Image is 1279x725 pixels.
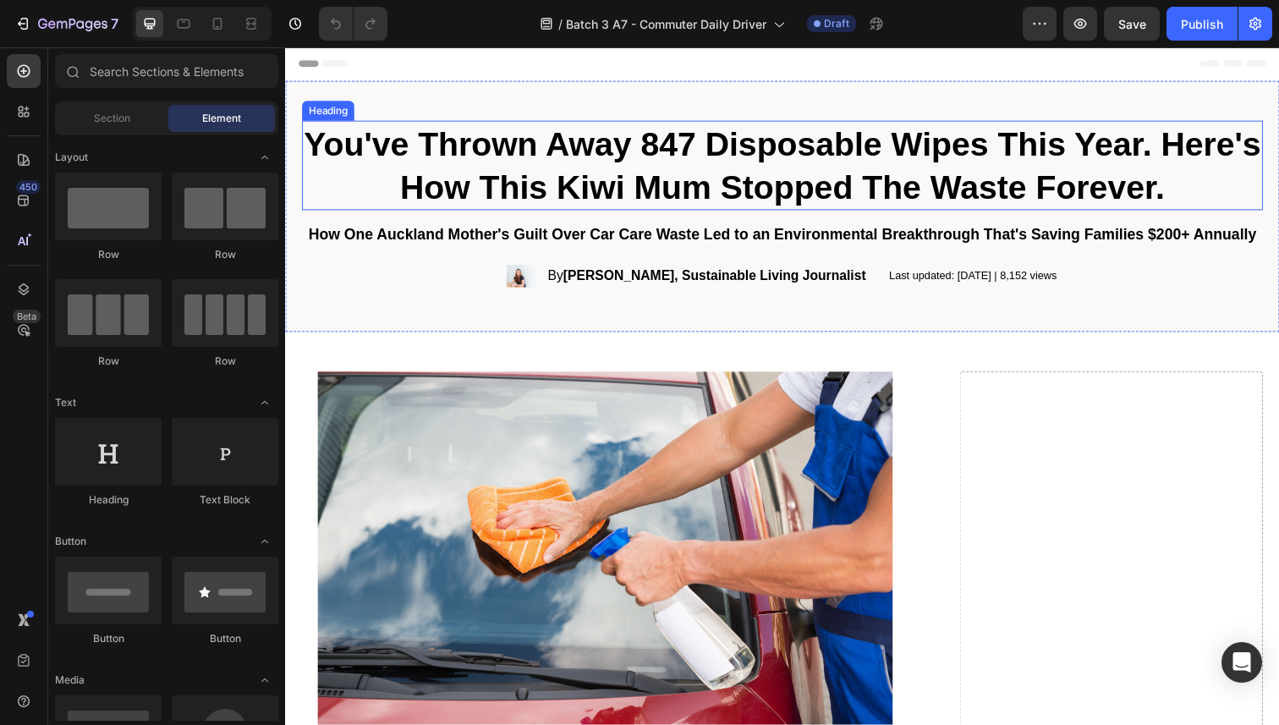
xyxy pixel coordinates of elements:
div: Heading [55,492,162,508]
span: Media [55,673,85,688]
span: Batch 3 A7 - Commuter Daily Driver [566,15,766,33]
div: Button [55,631,162,646]
div: Row [172,247,278,262]
strong: You've Thrown Away 847 Disposable Wipes This Year. Here's How This Kiwi Mum Stopped The Waste For... [19,80,996,162]
div: Button [172,631,278,646]
button: 7 [7,7,126,41]
strong: [PERSON_NAME], Sustainable Living Journalist [283,226,592,240]
div: Publish [1181,15,1223,33]
span: Draft [824,16,849,31]
div: Row [55,354,162,369]
p: 7 [111,14,118,34]
span: Element [202,111,241,126]
span: / [558,15,563,33]
div: Row [172,354,278,369]
img: gempages_573234361747374854-deca53e6-327d-4620-b8c9-cc84de4dff90.jpg [226,217,260,250]
p: By [268,225,593,243]
div: Beta [13,310,41,323]
span: Save [1118,17,1146,31]
img: gempages_573234361747374854-37cda2aa-9c03-4bae-8d50-7ed76cc4644e.jpg [17,332,636,724]
div: Text Block [172,492,278,508]
div: Row [55,247,162,262]
span: Section [94,111,130,126]
button: Publish [1166,7,1238,41]
div: Open Intercom Messenger [1221,642,1262,683]
div: 450 [16,180,41,194]
p: How One Auckland Mother's Guilt Over Car Care Waste Led to an Environmental Breakthrough That's S... [19,182,996,201]
span: Toggle open [251,389,278,416]
button: Save [1104,7,1160,41]
span: Layout [55,150,88,165]
p: Last updated: [DATE] | 8,152 views [617,227,788,241]
div: Undo/Redo [319,7,387,41]
input: Search Sections & Elements [55,54,278,88]
div: Heading [20,58,67,73]
span: Toggle open [251,144,278,171]
span: Toggle open [251,667,278,694]
span: Text [55,395,76,410]
span: Button [55,534,86,549]
iframe: Design area [285,47,1279,725]
span: Toggle open [251,528,278,555]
